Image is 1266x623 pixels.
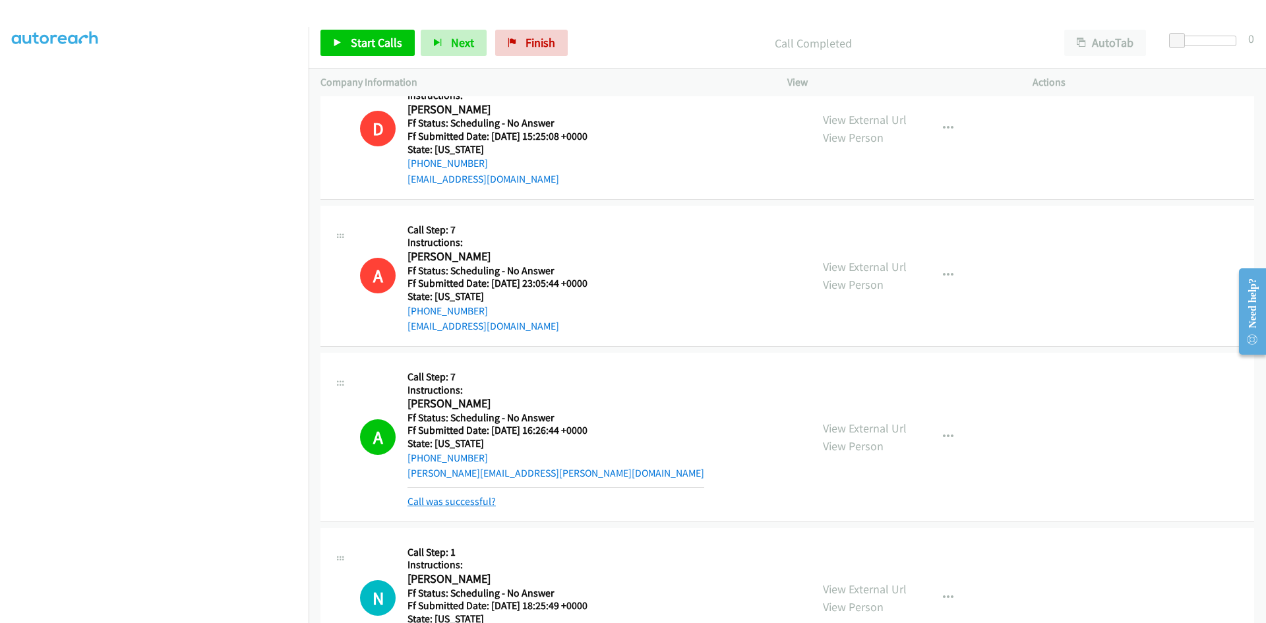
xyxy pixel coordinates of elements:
[407,384,704,397] h5: Instructions:
[407,546,632,559] h5: Call Step: 1
[407,467,704,479] a: [PERSON_NAME][EMAIL_ADDRESS][PERSON_NAME][DOMAIN_NAME]
[407,236,588,249] h5: Instructions:
[407,89,588,102] h5: Instructions:
[1248,30,1254,47] div: 0
[407,437,704,450] h5: State: [US_STATE]
[586,34,1040,52] p: Call Completed
[823,438,884,454] a: View Person
[407,117,588,130] h5: Ff Status: Scheduling - No Answer
[407,495,496,508] a: Call was successful?
[407,143,588,156] h5: State: [US_STATE]
[1064,30,1146,56] button: AutoTab
[1176,36,1236,46] div: Delay between calls (in seconds)
[351,35,402,50] span: Start Calls
[1033,74,1254,90] p: Actions
[407,277,588,290] h5: Ff Submitted Date: [DATE] 23:05:44 +0000
[495,30,568,56] a: Finish
[407,249,588,264] h2: [PERSON_NAME]
[360,258,396,293] h1: A
[407,173,559,185] a: [EMAIL_ADDRESS][DOMAIN_NAME]
[407,102,588,117] h2: [PERSON_NAME]
[320,30,415,56] a: Start Calls
[407,424,704,437] h5: Ff Submitted Date: [DATE] 16:26:44 +0000
[407,290,588,303] h5: State: [US_STATE]
[407,264,588,278] h5: Ff Status: Scheduling - No Answer
[407,130,588,143] h5: Ff Submitted Date: [DATE] 15:25:08 +0000
[407,157,488,169] a: [PHONE_NUMBER]
[823,259,907,274] a: View External Url
[451,35,474,50] span: Next
[407,572,632,587] h2: [PERSON_NAME]
[407,223,588,237] h5: Call Step: 7
[787,74,1009,90] p: View
[823,599,884,614] a: View Person
[823,130,884,145] a: View Person
[360,580,396,616] div: The call is yet to be attempted
[407,371,704,384] h5: Call Step: 7
[823,277,884,292] a: View Person
[360,111,396,146] h1: D
[1228,259,1266,364] iframe: Resource Center
[320,74,764,90] p: Company Information
[407,411,704,425] h5: Ff Status: Scheduling - No Answer
[360,580,396,616] h1: N
[407,599,632,612] h5: Ff Submitted Date: [DATE] 18:25:49 +0000
[526,35,555,50] span: Finish
[421,30,487,56] button: Next
[407,587,632,600] h5: Ff Status: Scheduling - No Answer
[407,305,488,317] a: [PHONE_NUMBER]
[823,421,907,436] a: View External Url
[407,320,559,332] a: [EMAIL_ADDRESS][DOMAIN_NAME]
[823,112,907,127] a: View External Url
[360,419,396,455] h1: A
[823,581,907,597] a: View External Url
[407,452,488,464] a: [PHONE_NUMBER]
[407,558,632,572] h5: Instructions:
[407,396,704,411] h2: [PERSON_NAME]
